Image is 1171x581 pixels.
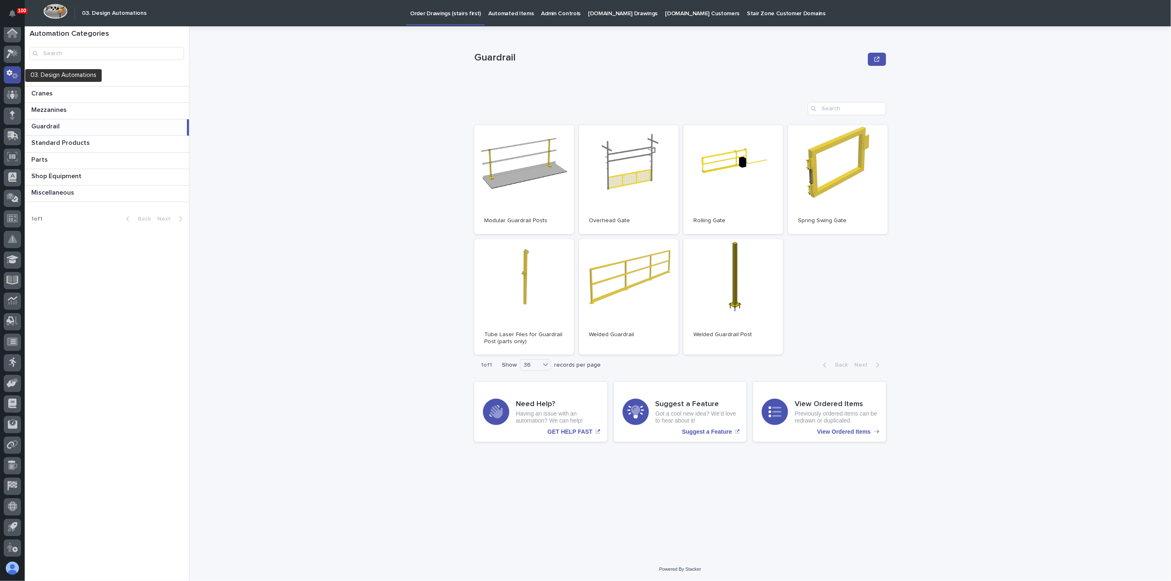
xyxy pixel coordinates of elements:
[753,382,886,442] a: View Ordered Items
[484,217,564,224] p: Modular Guardrail Posts
[4,560,21,577] button: users-avatar
[683,125,783,234] a: Rolling Gate
[579,239,679,355] a: Welded Guardrail
[788,125,888,234] a: Spring Swing Gate
[655,410,738,424] p: Got a cool new idea? We'd love to hear about it!
[31,187,76,197] p: Miscellaneous
[25,119,189,136] a: GuardrailGuardrail
[474,355,499,375] p: 1 of 1
[31,88,54,98] p: Cranes
[25,209,49,229] p: 1 of 1
[808,102,886,115] input: Search
[548,428,592,435] p: GET HELP FAST
[119,215,154,223] button: Back
[682,428,732,435] p: Suggest a Feature
[133,216,151,222] span: Back
[817,428,871,435] p: View Ordered Items
[157,216,175,222] span: Next
[25,103,189,119] a: MezzaninesMezzanines
[25,70,189,86] a: StairsStairs
[502,362,517,369] p: Show
[31,137,91,147] p: Standard Products
[154,215,189,223] button: Next
[18,8,26,14] p: 100
[579,125,679,234] a: Overhead Gate
[693,217,773,224] p: Rolling Gate
[474,52,865,64] p: Guardrail
[25,86,189,103] a: CranesCranes
[830,362,848,368] span: Back
[484,331,564,345] p: Tube Laser Files for Guardrail Post (parts only)
[854,362,872,368] span: Next
[25,136,189,152] a: Standard ProductsStandard Products
[4,5,21,22] button: Notifications
[520,361,540,370] div: 36
[25,169,189,186] a: Shop EquipmentShop Equipment
[516,400,599,409] h3: Need Help?
[659,567,701,572] a: Powered By Stacker
[589,331,669,338] p: Welded Guardrail
[25,186,189,202] a: MiscellaneousMiscellaneous
[795,400,877,409] h3: View Ordered Items
[554,362,601,369] p: records per page
[589,217,669,224] p: Overhead Gate
[30,47,184,60] input: Search
[693,331,773,338] p: Welded Guardrail Post
[31,72,51,81] p: Stairs
[683,239,783,355] a: Welded Guardrail Post
[516,410,599,424] p: Having an issue with an automation? We can help!
[31,154,49,164] p: Parts
[816,361,851,369] button: Back
[798,217,878,224] p: Spring Swing Gate
[31,105,68,114] p: Mezzanines
[31,121,61,130] p: Guardrail
[795,410,877,424] p: Previously ordered items can be redrawn or duplicated.
[10,10,21,23] div: Notifications100
[30,30,184,39] h1: Automation Categories
[43,4,68,19] img: Workspace Logo
[82,10,147,17] h2: 03. Design Automations
[25,153,189,169] a: PartsParts
[655,400,738,409] h3: Suggest a Feature
[851,361,886,369] button: Next
[614,382,747,442] a: Suggest a Feature
[474,382,607,442] a: GET HELP FAST
[474,125,574,234] a: Modular Guardrail Posts
[474,239,574,355] a: Tube Laser Files for Guardrail Post (parts only)
[31,171,83,180] p: Shop Equipment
